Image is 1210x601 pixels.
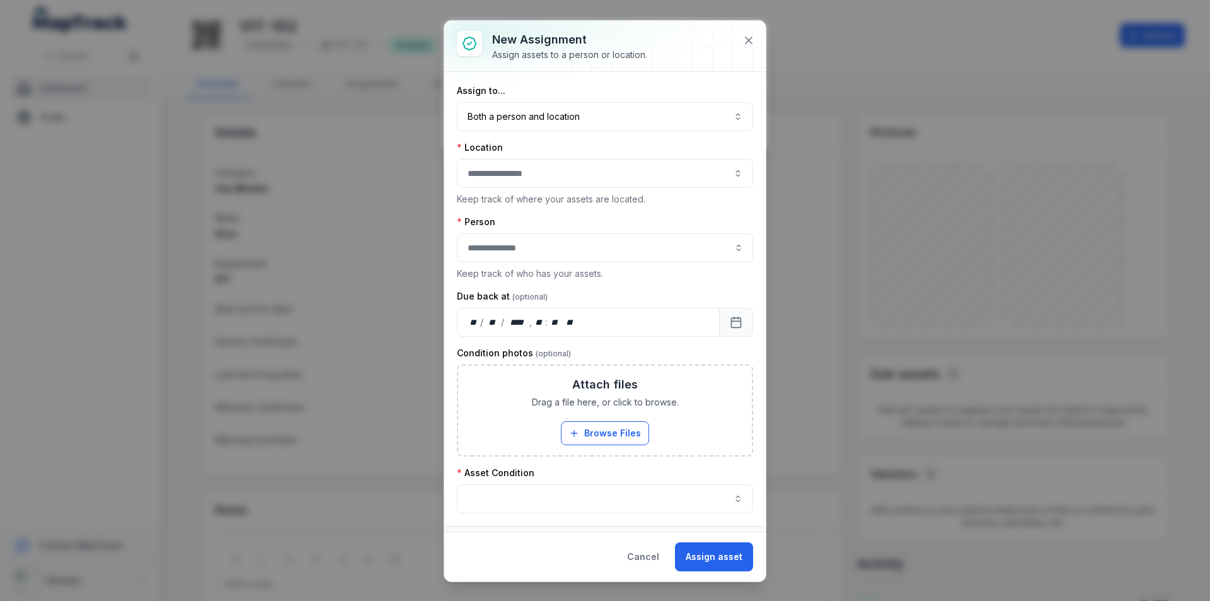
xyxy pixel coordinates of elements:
div: , [529,316,533,329]
p: Keep track of who has your assets. [457,267,753,280]
div: year, [505,316,529,329]
button: Assign asset [675,542,753,571]
div: hour, [533,316,546,329]
label: Asset Condition [457,467,534,479]
h3: Attach files [572,376,638,394]
div: / [501,316,505,329]
div: month, [485,316,502,329]
h3: New assignment [492,31,647,49]
div: minute, [548,316,561,329]
label: Condition photos [457,347,571,359]
button: Assets1 [444,527,766,552]
input: assignment-add:person-label [457,233,753,262]
button: Browse Files [561,421,649,445]
label: Due back at [457,290,548,303]
label: Location [457,141,503,154]
p: Keep track of where your assets are located. [457,193,753,206]
span: Drag a file here, or click to browse. [532,396,679,409]
div: Assign assets to a person or location. [492,49,647,61]
button: Cancel [616,542,670,571]
div: am/pm, [563,316,577,329]
label: Assign to... [457,85,505,97]
div: / [480,316,485,329]
button: Both a person and location [457,102,753,131]
div: : [545,316,548,329]
button: Calendar [719,308,753,337]
label: Person [457,216,495,228]
div: day, [468,316,480,329]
